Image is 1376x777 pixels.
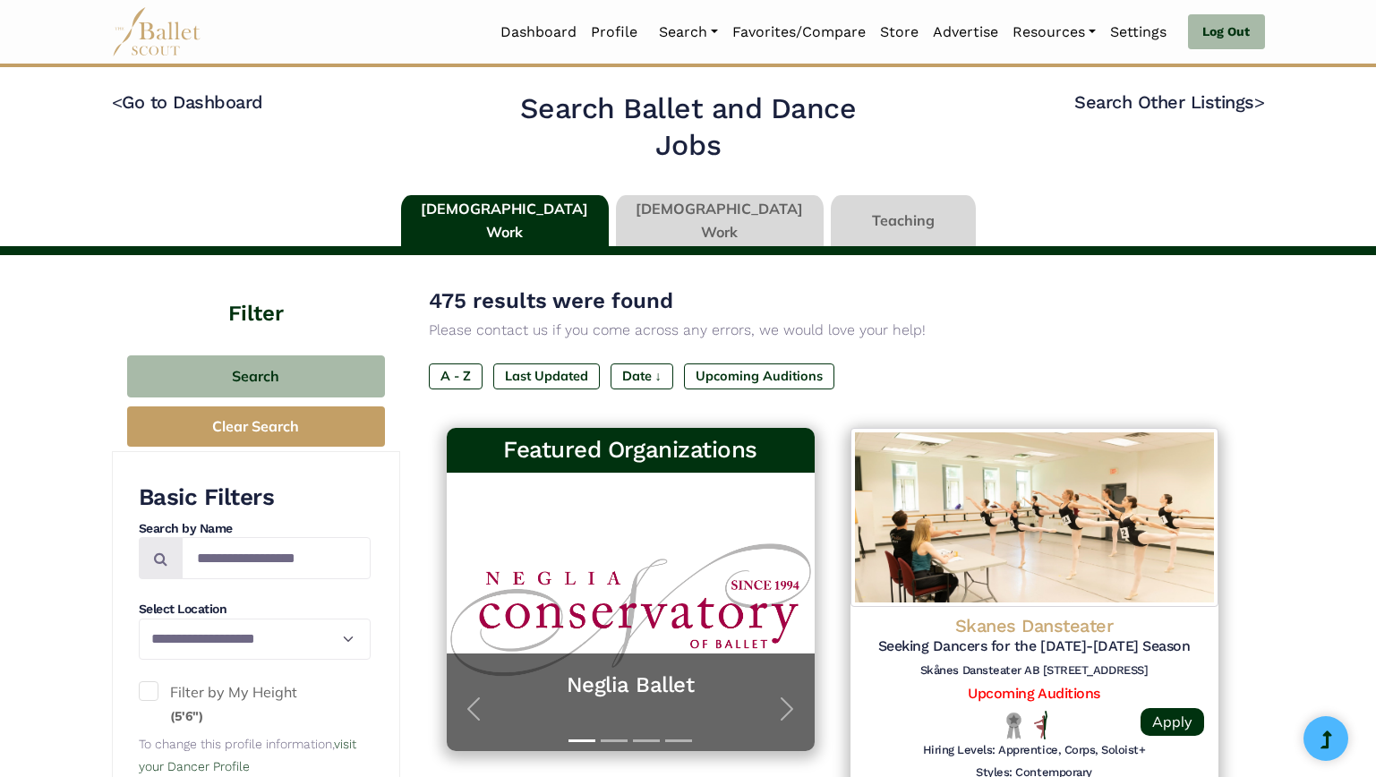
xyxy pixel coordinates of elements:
input: Search by names... [182,537,371,579]
button: Clear Search [127,406,385,447]
li: Teaching [827,195,979,247]
a: Neglia Ballet [465,671,797,699]
a: Dashboard [493,13,584,51]
h6: Skånes Dansteater AB [STREET_ADDRESS] [865,663,1204,679]
h3: Featured Organizations [461,435,800,465]
h4: Skanes Dansteater [865,614,1204,637]
a: <Go to Dashboard [112,91,263,113]
img: All [1034,711,1047,739]
li: [DEMOGRAPHIC_DATA] Work [612,195,827,247]
a: Store [873,13,926,51]
p: Please contact us if you come across any errors, we would love your help! [429,319,1236,342]
a: Upcoming Auditions [968,685,1099,702]
a: Profile [584,13,645,51]
a: Log Out [1188,14,1264,50]
a: Resources [1005,13,1103,51]
h6: Hiring Levels: Apprentice, Corps, Soloist+ [923,743,1146,758]
button: Slide 1 [568,730,595,751]
a: Settings [1103,13,1174,51]
a: Advertise [926,13,1005,51]
code: > [1254,90,1265,113]
label: Upcoming Auditions [684,363,834,388]
code: < [112,90,123,113]
li: [DEMOGRAPHIC_DATA] Work [397,195,612,247]
label: A - Z [429,363,483,388]
button: Slide 4 [665,730,692,751]
a: Search Other Listings> [1074,91,1264,113]
h5: Seeking Dancers for the [DATE]-[DATE] Season [865,637,1204,656]
label: Date ↓ [611,363,673,388]
img: Local [1003,712,1025,739]
small: To change this profile information, [139,737,356,774]
h4: Search by Name [139,520,371,538]
h4: Filter [112,255,400,329]
span: 475 results were found [429,288,673,313]
button: Slide 3 [633,730,660,751]
h2: Search Ballet and Dance Jobs [486,90,890,165]
h4: Select Location [139,601,371,619]
small: (5'6") [170,708,203,724]
a: visit your Dancer Profile [139,737,356,774]
a: Favorites/Compare [725,13,873,51]
button: Slide 2 [601,730,628,751]
a: Apply [1141,708,1204,736]
h3: Basic Filters [139,482,371,513]
img: Logo [850,428,1218,607]
button: Search [127,355,385,397]
label: Filter by My Height [139,681,371,727]
label: Last Updated [493,363,600,388]
a: Search [652,13,725,51]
